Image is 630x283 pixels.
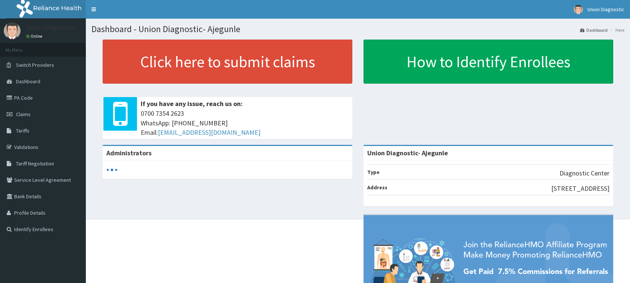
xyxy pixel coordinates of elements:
b: Address [367,184,387,191]
img: User Image [574,5,583,14]
p: Diagnostic Center [559,168,609,178]
span: Tariff Negotiation [16,160,54,167]
span: Claims [16,111,31,118]
span: Switch Providers [16,62,54,68]
b: Administrators [106,149,152,157]
a: Dashboard [580,27,608,33]
a: Online [26,34,44,39]
p: [STREET_ADDRESS] [551,184,609,193]
a: Click here to submit claims [103,40,352,84]
li: Here [608,27,624,33]
svg: audio-loading [106,164,118,175]
h1: Dashboard - Union Diagnostic- Ajegunle [91,24,624,34]
span: Union Diagnostic [587,6,624,13]
a: How to Identify Enrollees [364,40,613,84]
img: User Image [4,22,21,39]
a: [EMAIL_ADDRESS][DOMAIN_NAME] [158,128,261,137]
strong: Union Diagnostic- Ajegunle [367,149,448,157]
span: Tariffs [16,127,29,134]
b: If you have any issue, reach us on: [141,99,243,108]
p: Union Diagnostic [26,24,75,31]
span: Dashboard [16,78,40,85]
span: 0700 7354 2623 WhatsApp: [PHONE_NUMBER] Email: [141,109,349,137]
b: Type [367,169,380,175]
